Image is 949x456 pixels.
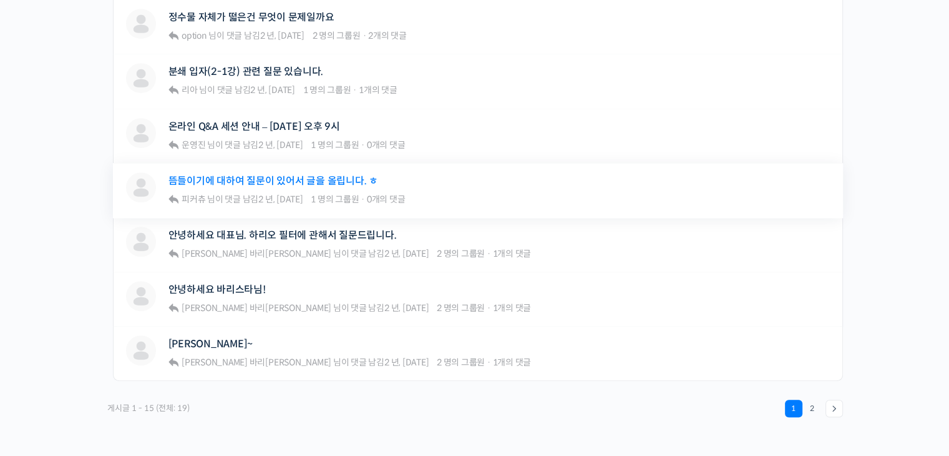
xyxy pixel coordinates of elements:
[114,372,129,382] span: 대화
[492,248,531,259] span: 1개의 댓글
[180,194,303,205] span: 님이 댓글 남김
[180,84,197,96] a: 리아
[260,30,304,41] a: 2 년, [DATE]
[182,194,205,205] span: 피커츄
[487,302,491,314] span: ·
[487,248,491,259] span: ·
[182,302,331,314] span: [PERSON_NAME] 바리[PERSON_NAME]
[168,175,378,187] a: 뜸들이기에 대하여 질문이 있어서 글을 올립니다. ㅎ
[367,139,406,151] span: 0개의 댓글
[182,248,331,259] span: [PERSON_NAME] 바리[PERSON_NAME]
[487,357,491,368] span: ·
[193,371,208,381] span: 설정
[303,84,351,96] span: 1 명의 그룹원
[168,11,334,23] a: 정수물 자체가 떫은건 무엇이 문제일까요
[492,357,531,368] span: 1개의 댓글
[180,30,304,41] span: 님이 댓글 남김
[258,194,303,205] a: 2 년, [DATE]
[361,139,365,151] span: ·
[492,302,531,314] span: 1개의 댓글
[180,139,205,151] a: 운영진
[384,248,429,259] a: 2 년, [DATE]
[161,352,240,384] a: 설정
[180,84,295,96] span: 님이 댓글 남김
[180,30,207,41] a: option
[180,357,429,368] span: 님이 댓글 남김
[39,371,47,381] span: 홈
[437,302,485,314] span: 2 명의 그룹원
[311,139,359,151] span: 1 명의 그룹원
[368,30,407,41] span: 2개의 댓글
[168,121,340,132] a: 온라인 Q&A 세션 안내 – [DATE] 오후 9시
[4,352,82,384] a: 홈
[180,357,331,368] a: [PERSON_NAME] 바리[PERSON_NAME]
[359,84,397,96] span: 1개의 댓글
[182,84,198,96] span: 리아
[361,194,365,205] span: ·
[107,399,190,417] div: 게시글 1 - 15 (전체: 19)
[180,139,303,151] span: 님이 댓글 남김
[362,30,366,41] span: ·
[182,139,205,151] span: 운영진
[353,84,357,96] span: ·
[384,302,429,314] a: 2 년, [DATE]
[313,30,361,41] span: 2 명의 그룹원
[168,229,397,241] a: 안녕하세요 대표님. 하리오 필터에 관해서 질문드립니다.
[437,357,485,368] span: 2 명의 그룹원
[311,194,359,205] span: 1 명의 그룹원
[804,400,821,417] a: 2
[180,248,331,259] a: [PERSON_NAME] 바리[PERSON_NAME]
[258,139,303,151] a: 2 년, [DATE]
[437,248,485,259] span: 2 명의 그룹원
[168,338,253,350] a: [PERSON_NAME]~
[168,66,323,77] a: 분쇄 입자(2-1강) 관련 질문 있습니다.
[825,400,843,417] a: →
[384,357,429,368] a: 2 년, [DATE]
[182,357,331,368] span: [PERSON_NAME] 바리[PERSON_NAME]
[182,30,207,41] span: option
[180,302,429,314] span: 님이 댓글 남김
[180,302,331,314] a: [PERSON_NAME] 바리[PERSON_NAME]
[785,400,802,417] span: 1
[82,352,161,384] a: 대화
[180,194,205,205] a: 피커츄
[367,194,406,205] span: 0개의 댓글
[250,84,294,96] a: 2 년, [DATE]
[180,248,429,259] span: 님이 댓글 남김
[168,284,266,295] a: 안녕하세요 바리스타님!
